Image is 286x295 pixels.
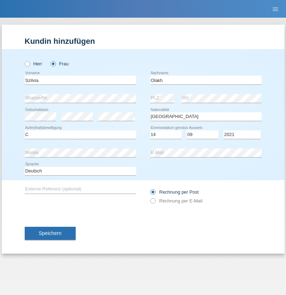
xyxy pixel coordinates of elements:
label: Rechnung per E-Mail [150,198,203,203]
span: Speichern [39,230,62,236]
i: menu [272,6,279,13]
label: Frau [51,61,69,66]
h1: Kundin hinzufügen [25,37,262,46]
label: Rechnung per Post [150,189,199,195]
button: Speichern [25,227,76,240]
input: Rechnung per E-Mail [150,198,155,207]
input: Rechnung per Post [150,189,155,198]
label: Herr [25,61,42,66]
input: Frau [51,61,55,66]
a: menu [268,7,282,11]
input: Herr [25,61,29,66]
